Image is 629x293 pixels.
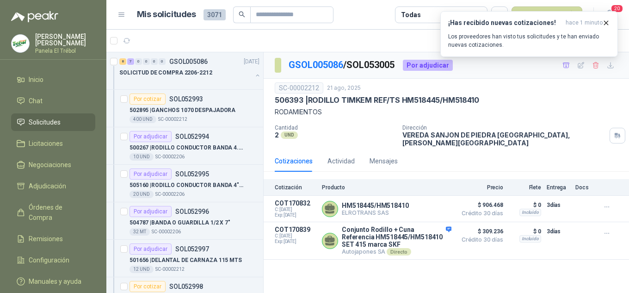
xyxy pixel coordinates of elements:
span: Adjudicación [29,181,66,191]
div: Mensajes [370,156,398,166]
p: Entrega [547,184,570,191]
span: Licitaciones [29,138,63,149]
p: Panela El Trébol [35,48,95,54]
a: Por adjudicarSOL052996504787 |BANDA O GUARDILLA 1/2 X 7"32 MTSC-00002206 [106,202,263,240]
div: Por adjudicar [129,131,172,142]
p: SOL052997 [175,246,209,252]
p: [PERSON_NAME] [PERSON_NAME] [35,33,95,46]
p: $ 0 [509,226,541,237]
p: 3 días [547,199,570,211]
span: $ 309.236 [457,226,503,237]
p: SC-00002212 [158,116,187,123]
a: Negociaciones [11,156,95,174]
a: Solicitudes [11,113,95,131]
p: Cantidad [275,125,395,131]
div: 0 [143,58,150,65]
p: VEREDA SANJON DE PIEDRA [GEOGRAPHIC_DATA] , [PERSON_NAME][GEOGRAPHIC_DATA] [402,131,606,147]
p: 2 [275,131,279,139]
span: Chat [29,96,43,106]
p: ELROTRANS SAS [342,209,409,216]
div: Incluido [519,235,541,243]
p: SOL052996 [175,208,209,215]
span: Negociaciones [29,160,71,170]
p: 501656 | DELANTAL DE CARNAZA 115 MTS [129,256,242,265]
span: Exp: [DATE] [275,239,316,244]
a: Manuales y ayuda [11,273,95,290]
button: 20 [601,6,618,23]
img: Logo peakr [11,11,58,22]
p: SOL052995 [175,171,209,177]
div: Por adjudicar [129,243,172,255]
span: 20 [610,4,623,13]
h3: ¡Has recibido nuevas cotizaciones! [448,19,562,27]
span: Configuración [29,255,69,265]
div: UND [281,131,298,139]
div: 12 UND [129,266,154,273]
div: Por adjudicar [129,206,172,217]
p: / SOL053005 [289,58,395,72]
p: SOLICITUD DE COMPRA 2206-2212 [119,69,212,77]
span: $ 906.468 [457,199,503,211]
p: $ 0 [509,199,541,211]
p: Cotización [275,184,316,191]
a: Chat [11,92,95,110]
p: Precio [457,184,503,191]
a: Adjudicación [11,177,95,195]
p: Autojapones SA [342,248,451,256]
span: Crédito 30 días [457,211,503,216]
span: search [239,11,245,18]
a: Licitaciones [11,135,95,152]
p: COT170832 [275,199,316,207]
p: SC-00002206 [155,153,185,161]
div: 0 [135,58,142,65]
span: Solicitudes [29,117,61,127]
p: RODAMIENTOS [275,107,618,117]
a: GSOL005086 [289,59,343,70]
a: Por cotizarSOL052993502895 |GANCHOS 1070 DESPAJADORA400 UNDSC-00002212 [106,90,263,127]
p: SC-00002206 [155,191,185,198]
p: SOL052994 [175,133,209,140]
div: Directo [387,248,411,256]
a: Inicio [11,71,95,88]
h1: Mis solicitudes [137,8,196,21]
a: Remisiones [11,230,95,248]
p: [DATE] [244,57,259,66]
div: SC-00002212 [275,82,323,94]
span: Manuales y ayuda [29,276,81,287]
div: Por cotizar [129,281,166,292]
span: C: [DATE] [275,207,316,212]
p: 505160 | RODILLO CONDUCTOR BANDA 4"1/2 X 11" IMPA [129,181,245,190]
span: C: [DATE] [275,233,316,239]
div: Por adjudicar [403,60,453,71]
a: Configuración [11,251,95,269]
span: hace 1 minuto [566,19,603,27]
span: Remisiones [29,234,63,244]
p: COT170839 [275,226,316,233]
span: Crédito 30 días [457,237,503,243]
img: Company Logo [12,35,29,52]
a: Por adjudicarSOL052997501656 |DELANTAL DE CARNAZA 115 MTS12 UNDSC-00002212 [106,240,263,277]
div: Por adjudicar [129,168,172,180]
p: SC-00002212 [155,266,185,273]
p: HM518445/HM518410 [342,202,409,209]
p: Flete [509,184,541,191]
div: Incluido [519,209,541,216]
p: SOL052998 [169,283,203,290]
p: Los proveedores han visto tus solicitudes y te han enviado nuevas cotizaciones. [448,32,610,49]
p: 504787 | BANDA O GUARDILLA 1/2 X 7" [129,218,230,227]
button: Nueva solicitud [512,6,582,23]
button: ¡Has recibido nuevas cotizaciones!hace 1 minuto Los proveedores han visto tus solicitudes y te ha... [440,11,618,57]
p: 21 ago, 2025 [327,84,361,93]
span: 3071 [203,9,226,20]
p: SOL052993 [169,96,203,102]
div: Actividad [327,156,355,166]
p: GSOL005086 [169,58,208,65]
a: Órdenes de Compra [11,199,95,226]
a: Por adjudicarSOL052995505160 |RODILLO CONDUCTOR BANDA 4"1/2 X 11" IMPA20 UNDSC-00002206 [106,165,263,202]
div: 0 [159,58,166,65]
a: Por adjudicarSOL052994500267 |RODILLO CONDUCTOR BANDA 4.1/2"X 11"10 UNDSC-00002206 [106,127,263,165]
div: 0 [151,58,158,65]
div: Cotizaciones [275,156,313,166]
div: 8 [119,58,126,65]
div: Por cotizar [129,94,166,105]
